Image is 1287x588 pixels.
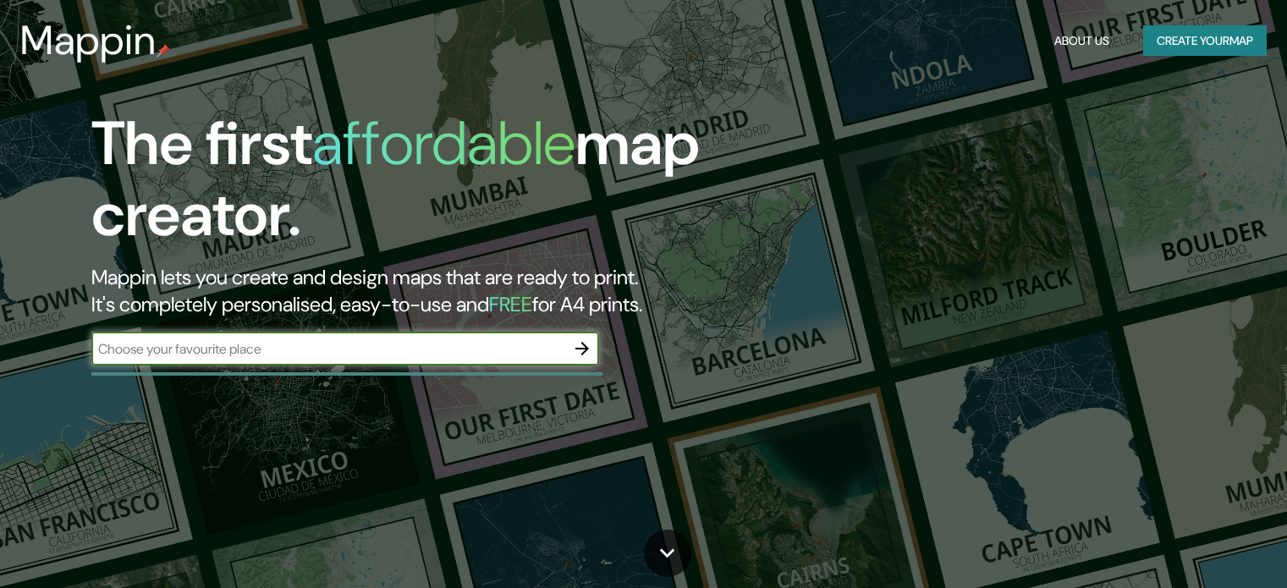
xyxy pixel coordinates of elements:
h5: FREE [489,291,532,317]
h2: Mappin lets you create and design maps that are ready to print. It's completely personalised, eas... [91,264,735,318]
input: Choose your favourite place [91,339,565,359]
button: About Us [1048,25,1116,57]
h1: affordable [312,104,575,183]
img: mappin-pin [157,44,170,58]
h1: The first map creator. [91,108,735,264]
button: Create yourmap [1143,25,1267,57]
h3: Mappin [20,17,157,64]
